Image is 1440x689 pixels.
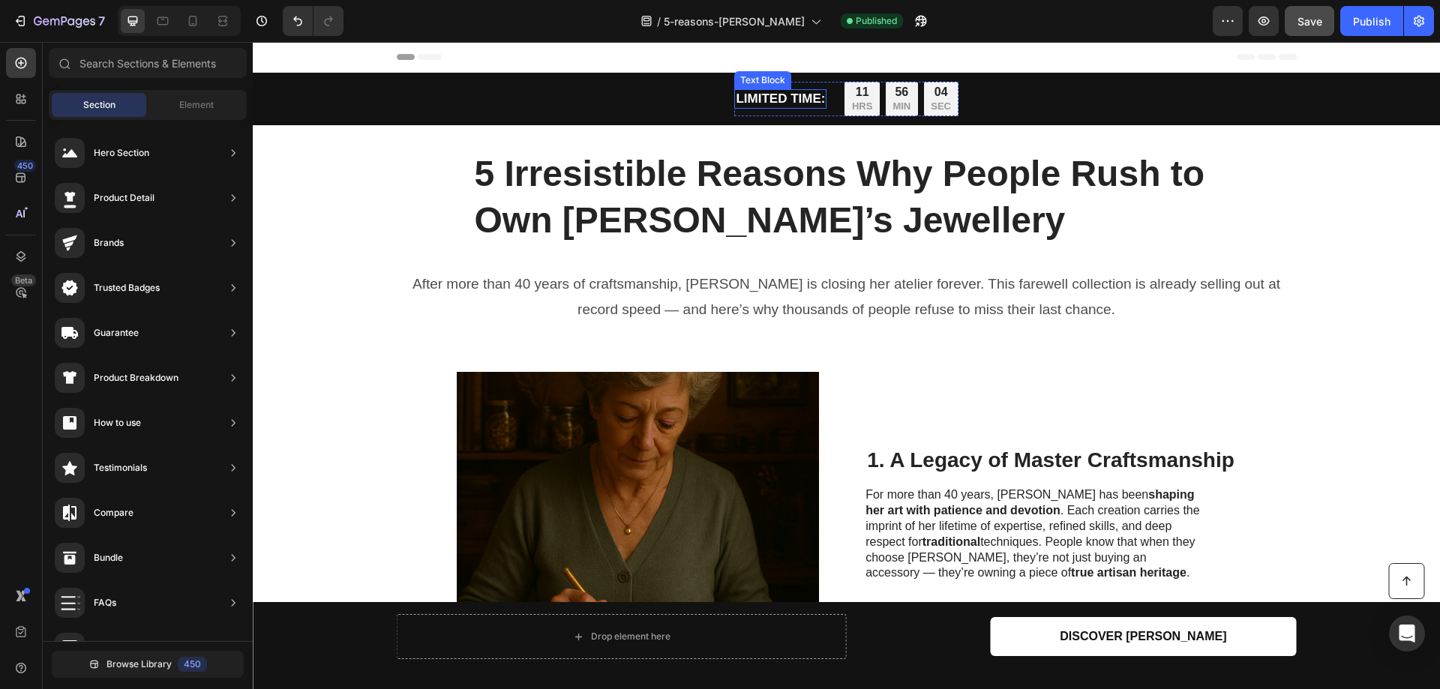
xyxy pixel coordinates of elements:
[94,640,146,655] div: Social Proof
[94,235,124,250] div: Brands
[83,98,115,112] span: Section
[599,58,619,71] p: HRS
[1389,616,1425,652] div: Open Intercom Messenger
[640,43,658,58] div: 56
[94,550,123,565] div: Bundle
[484,31,535,45] div: Text Block
[94,280,160,295] div: Trusted Badges
[664,13,805,29] span: 5-reasons-[PERSON_NAME]
[1340,6,1403,36] button: Publish
[94,415,141,430] div: How to use
[94,325,139,340] div: Guarantee
[94,370,178,385] div: Product Breakdown
[49,48,247,78] input: Search Sections & Elements
[818,524,934,537] strong: true artisan heritage
[14,160,36,172] div: 450
[1297,15,1322,28] span: Save
[253,42,1440,689] iframe: To enrich screen reader interactions, please activate Accessibility in Grammarly extension settings
[670,493,727,506] strong: traditional
[1285,6,1334,36] button: Save
[94,190,154,205] div: Product Detail
[94,145,149,160] div: Hero Section
[856,14,897,28] span: Published
[11,274,36,286] div: Beta
[613,404,983,433] h2: 1. A Legacy of Master Craftsmanship
[94,460,147,475] div: Testimonials
[599,43,619,58] div: 11
[737,575,1043,615] a: DISCOVER [PERSON_NAME]
[178,657,207,672] div: 450
[179,98,214,112] span: Element
[6,6,112,36] button: 7
[657,13,661,29] span: /
[640,58,658,71] p: MIN
[106,658,172,671] span: Browse Library
[678,43,698,58] div: 04
[94,505,133,520] div: Compare
[613,445,949,539] p: For more than 40 years, [PERSON_NAME] has been . Each creation carries the imprint of her lifetim...
[157,229,1030,280] p: After more than 40 years of craftsmanship, [PERSON_NAME] is closing her atelier forever. This far...
[483,49,572,65] p: LIMITED TIME:
[98,12,105,30] p: 7
[204,330,566,615] img: gempages_586069658172392131-99e00e27-74ee-409a-a9de-e0c7d2cdd15c.png
[220,107,967,204] h1: 5 Irresistible Reasons Why People Rush to Own [PERSON_NAME]’s Jewellery
[338,589,418,601] div: Drop element here
[807,587,973,603] p: DISCOVER [PERSON_NAME]
[283,6,343,36] div: Undo/Redo
[678,58,698,71] p: SEC
[1353,13,1390,29] div: Publish
[52,651,244,678] button: Browse Library450
[94,595,116,610] div: FAQs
